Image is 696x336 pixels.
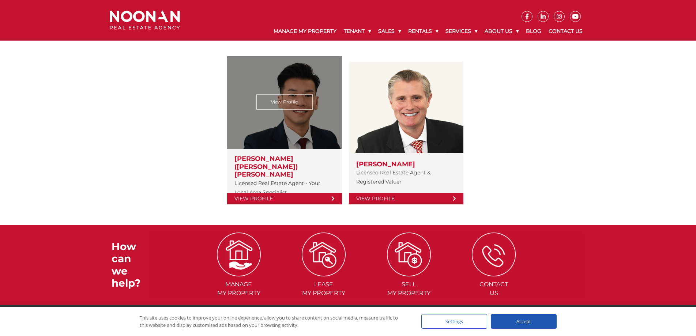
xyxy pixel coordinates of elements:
a: View Profile [256,94,313,109]
div: Settings [421,314,487,329]
h3: [PERSON_NAME] [356,161,456,169]
a: Contact Us [545,22,586,41]
img: Noonan Real Estate Agency [110,11,180,30]
a: Services [442,22,481,41]
span: Manage my Property [197,280,281,298]
h3: How can we help? [112,241,148,290]
img: ICONS [472,233,516,276]
div: Accept [491,314,557,329]
span: Sell my Property [367,280,451,298]
a: ICONS Managemy Property [197,250,281,297]
p: Licensed Real Estate Agent - Your Local Area Specialist [234,179,334,197]
a: Blog [522,22,545,41]
a: View Profile [227,193,342,204]
a: ICONS ContactUs [452,250,536,297]
a: Tenant [340,22,375,41]
a: View Profile [349,193,463,204]
a: ICONS Leasemy Property [282,250,366,297]
a: ICONS Sellmy Property [367,250,451,297]
div: This site uses cookies to improve your online experience, allow you to share content on social me... [140,314,407,329]
span: Lease my Property [282,280,366,298]
p: Licensed Real Estate Agent & Registered Valuer [356,168,456,186]
a: Manage My Property [270,22,340,41]
h3: [PERSON_NAME] ([PERSON_NAME]) [PERSON_NAME] [234,155,334,179]
img: ICONS [217,233,261,276]
a: About Us [481,22,522,41]
a: Sales [375,22,405,41]
a: Rentals [405,22,442,41]
img: ICONS [302,233,346,276]
img: ICONS [387,233,431,276]
span: Contact Us [452,280,536,298]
